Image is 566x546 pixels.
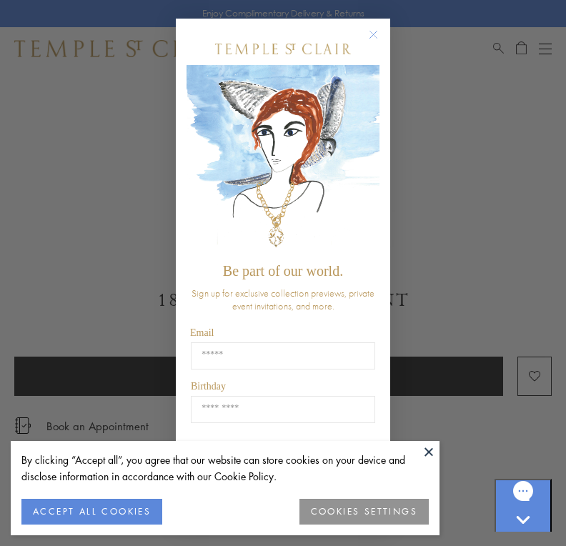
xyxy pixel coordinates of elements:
[191,342,375,369] input: Email
[192,287,374,312] span: Sign up for exclusive collection previews, private event invitations, and more.
[21,452,429,485] div: By clicking “Accept all”, you agree that our website can store cookies on your device and disclos...
[495,479,552,532] iframe: Gorgias live chat messenger
[191,381,226,392] span: Birthday
[372,33,389,51] button: Close dialog
[299,499,429,525] button: COOKIES SETTINGS
[223,263,343,279] span: Be part of our world.
[215,44,351,54] img: Temple St. Clair
[190,327,214,338] span: Email
[187,65,379,256] img: c4a9eb12-d91a-4d4a-8ee0-386386f4f338.jpeg
[21,499,162,525] button: ACCEPT ALL COOKIES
